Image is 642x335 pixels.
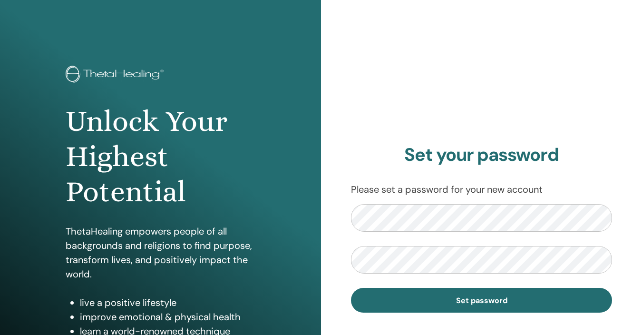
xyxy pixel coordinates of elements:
p: ThetaHealing empowers people of all backgrounds and religions to find purpose, transform lives, a... [66,224,256,281]
h2: Set your password [351,144,612,166]
h1: Unlock Your Highest Potential [66,104,256,210]
li: live a positive lifestyle [80,296,256,310]
span: Set password [456,296,507,305]
p: Please set a password for your new account [351,182,612,197]
li: improve emotional & physical health [80,310,256,324]
button: Set password [351,288,612,313]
